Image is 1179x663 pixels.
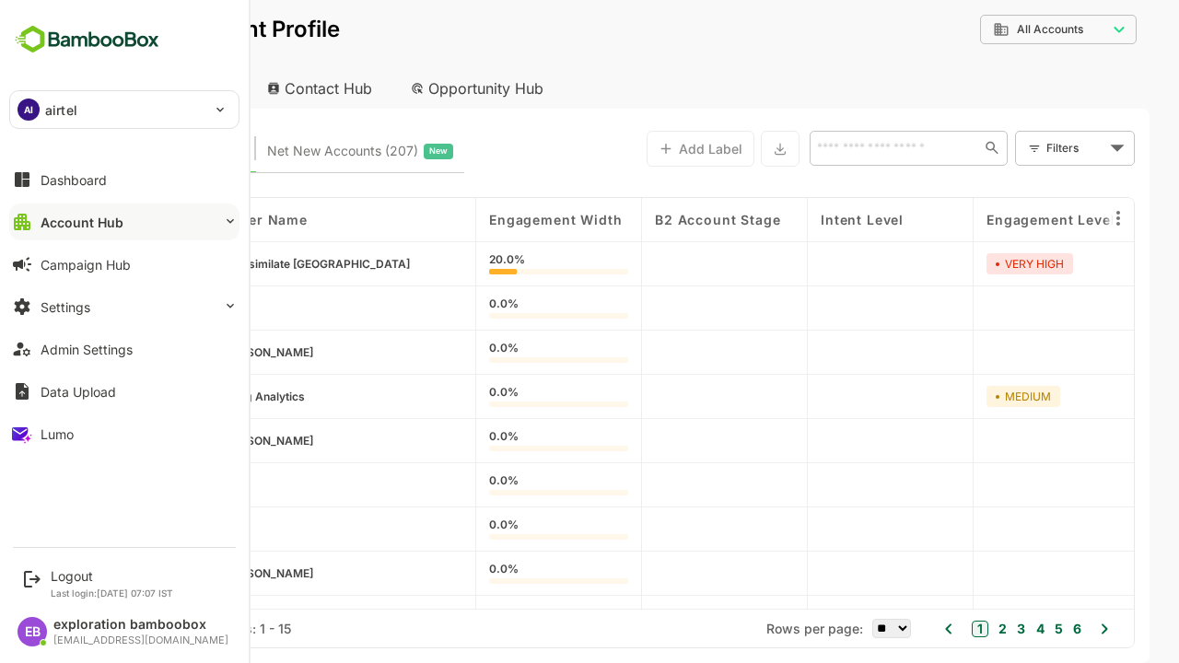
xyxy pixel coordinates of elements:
div: 0.0% [425,564,564,584]
span: All Accounts [952,23,1019,36]
div: Account Hub [29,68,181,109]
span: Net New Accounts ( 207 ) [203,139,354,163]
button: Campaign Hub [9,246,239,283]
button: Admin Settings [9,331,239,367]
div: Dashboard [41,172,107,188]
div: MEDIUM [922,386,996,407]
div: [EMAIL_ADDRESS][DOMAIN_NAME] [53,634,228,646]
button: 1 [907,621,924,637]
div: VERY HIGH [922,253,1009,274]
button: 3 [948,619,961,639]
button: 6 [1004,619,1017,639]
button: Account Hub [9,204,239,240]
div: 0.0% [425,343,564,363]
div: 0.0% [425,387,564,407]
span: B2 Account Stage [590,212,716,227]
div: exploration bamboobox [53,617,228,633]
div: 0.0% [425,475,564,495]
p: airtel [45,100,77,120]
span: Rows per page: [702,621,799,636]
div: EB [18,617,47,646]
div: AI [18,99,40,121]
img: BambooboxFullLogoMark.5f36c76dfaba33ec1ec1367b70bb1252.svg [9,22,165,57]
span: Customer Name [130,212,243,227]
div: Lumo [41,426,74,442]
div: AIairtel [10,91,239,128]
div: Filters [982,138,1041,157]
span: Intent Level [756,212,839,227]
div: 20.0% [425,254,564,274]
div: Logout [51,568,173,584]
button: 5 [986,619,998,639]
div: Campaign Hub [41,257,131,273]
button: Data Upload [9,373,239,410]
div: Data Upload [41,384,116,400]
span: Engagement Level [922,212,1050,227]
span: New [365,139,383,163]
button: Settings [9,288,239,325]
button: Add Label [582,131,690,167]
span: Conner-Nguyen [158,345,249,359]
button: Lumo [9,415,239,452]
div: Contact Hub [188,68,324,109]
span: Known accounts you’ve identified to target - imported from CRM, Offline upload, or promoted from ... [65,139,170,163]
div: All Accounts [916,12,1072,48]
span: Reassimilate Argentina [158,257,345,271]
div: 0.0% [425,298,564,319]
div: Settings [41,299,90,315]
div: 0.0% [425,519,564,540]
button: Export the selected data as CSV [696,131,735,167]
button: 2 [929,619,942,639]
span: Engagement Width [425,212,557,227]
span: TransOrg Analytics [137,390,240,403]
p: Unified Account Profile [29,18,275,41]
span: Armstrong-Cabrera [158,434,249,448]
p: Last login: [DATE] 07:07 IST [51,587,173,599]
div: Account Hub [41,215,123,230]
span: Hawkins-Crosby [158,566,249,580]
div: Newly surfaced ICP-fit accounts from Intent, Website, LinkedIn, and other engagement signals. [203,139,389,163]
button: Dashboard [9,161,239,198]
button: 4 [967,619,980,639]
div: Filters [980,129,1070,168]
div: All Accounts [928,21,1043,38]
div: 0.0% [425,431,564,451]
div: Opportunity Hub [332,68,496,109]
div: 0.0% [425,608,564,628]
div: Total Rows: -- | Rows: 1 - 15 [55,621,227,636]
div: Admin Settings [41,342,133,357]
